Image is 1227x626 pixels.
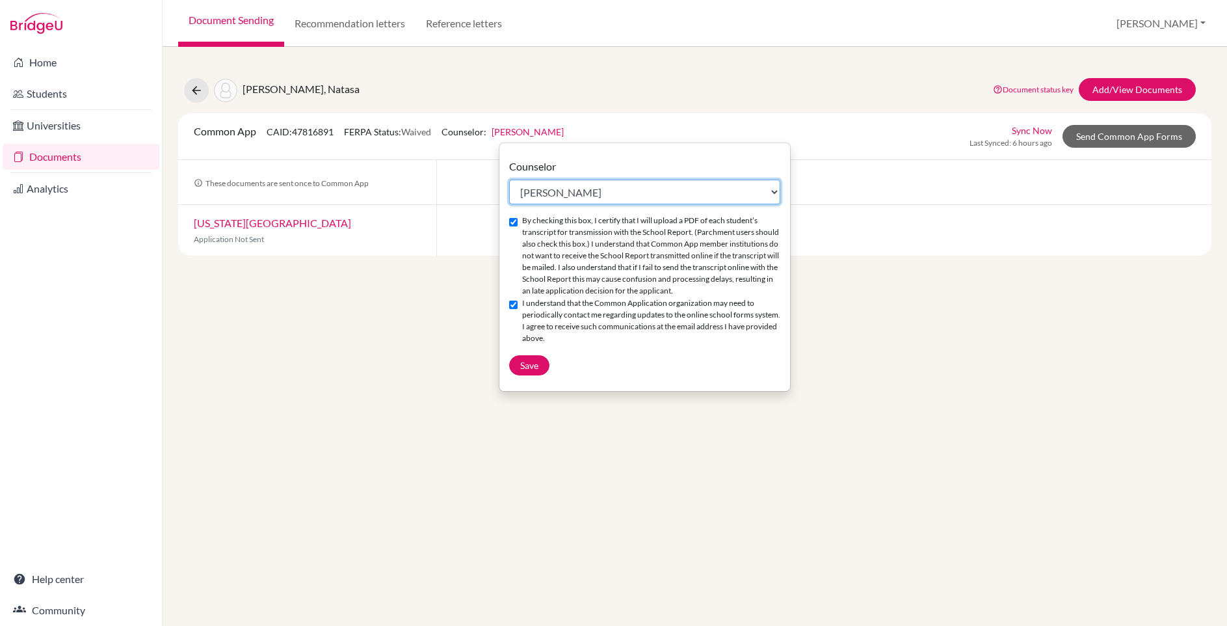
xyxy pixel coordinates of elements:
[993,85,1074,94] a: Document status key
[194,234,264,244] span: Application Not Sent
[3,81,159,107] a: Students
[267,126,334,137] span: CAID: 47816891
[401,126,431,137] span: Waived
[3,113,159,139] a: Universities
[509,355,549,375] button: Save
[194,178,369,188] span: These documents are sent once to Common App
[3,144,159,170] a: Documents
[1111,11,1211,36] button: [PERSON_NAME]
[520,360,538,371] span: Save
[492,126,564,137] a: [PERSON_NAME]
[509,159,556,174] label: Counselor
[499,143,791,392] div: [PERSON_NAME]
[243,83,360,95] span: [PERSON_NAME], Natasa
[1079,78,1196,101] a: Add/View Documents
[10,13,62,34] img: Bridge-U
[194,217,351,229] a: [US_STATE][GEOGRAPHIC_DATA]
[3,597,159,623] a: Community
[442,126,564,137] span: Counselor:
[1062,125,1196,148] a: Send Common App Forms
[970,137,1052,149] span: Last Synced: 6 hours ago
[522,297,780,344] label: I understand that the Common Application organization may need to periodically contact me regardi...
[3,566,159,592] a: Help center
[3,49,159,75] a: Home
[344,126,431,137] span: FERPA Status:
[1012,124,1052,137] a: Sync Now
[194,125,256,137] span: Common App
[3,176,159,202] a: Analytics
[522,215,780,297] label: By checking this box, I certify that I will upload a PDF of each student’s transcript for transmi...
